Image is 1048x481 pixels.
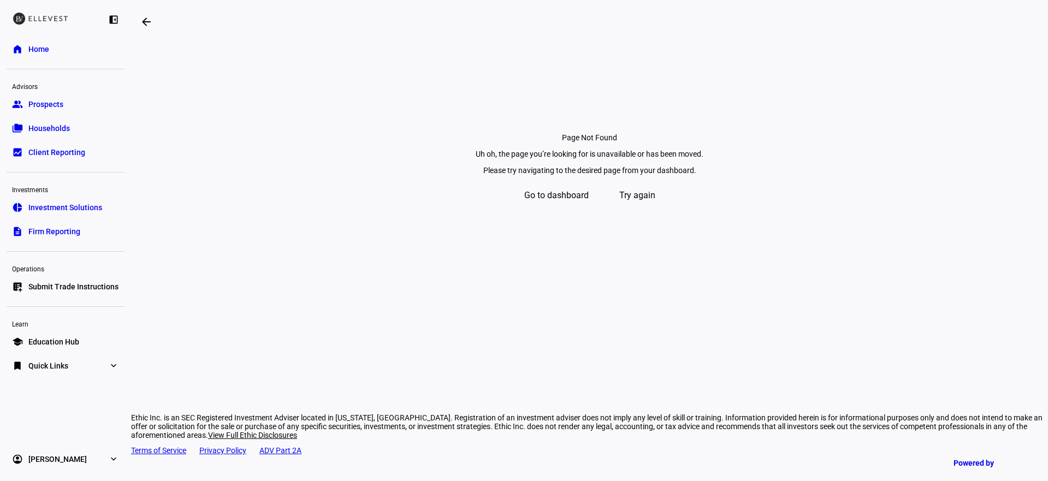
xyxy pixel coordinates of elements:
[437,150,743,158] p: Uh oh, the page you’re looking for is unavailable or has been moved.
[28,123,70,134] span: Households
[7,78,125,93] div: Advisors
[208,431,297,440] span: View Full Ethic Disclosures
[7,38,125,60] a: homeHome
[7,260,125,276] div: Operations
[12,360,23,371] eth-mat-symbol: bookmark
[948,453,1032,473] a: Powered by
[12,99,23,110] eth-mat-symbol: group
[7,93,125,115] a: groupProspects
[108,14,119,25] eth-mat-symbol: left_panel_close
[12,336,23,347] eth-mat-symbol: school
[437,166,743,175] p: Please try navigating to the desired page from your dashboard.
[28,360,68,371] span: Quick Links
[7,117,125,139] a: folder_copyHouseholds
[131,413,1048,440] div: Ethic Inc. is an SEC Registered Investment Adviser located in [US_STATE], [GEOGRAPHIC_DATA]. Regi...
[12,202,23,213] eth-mat-symbol: pie_chart
[28,99,63,110] span: Prospects
[619,182,655,209] span: Try again
[140,15,153,28] mat-icon: arrow_backwards
[7,197,125,218] a: pie_chartInvestment Solutions
[12,281,23,292] eth-mat-symbol: list_alt_add
[28,454,87,465] span: [PERSON_NAME]
[28,44,49,55] span: Home
[7,141,125,163] a: bid_landscapeClient Reporting
[12,44,23,55] eth-mat-symbol: home
[12,123,23,134] eth-mat-symbol: folder_copy
[12,226,23,237] eth-mat-symbol: description
[28,202,102,213] span: Investment Solutions
[12,454,23,465] eth-mat-symbol: account_circle
[144,133,1035,142] div: Page Not Found
[131,446,186,455] a: Terms of Service
[524,182,589,209] span: Go to dashboard
[604,182,671,209] button: Try again
[28,226,80,237] span: Firm Reporting
[28,281,119,292] span: Submit Trade Instructions
[108,360,119,371] eth-mat-symbol: expand_more
[509,182,604,209] button: Go to dashboard
[12,147,23,158] eth-mat-symbol: bid_landscape
[7,316,125,331] div: Learn
[108,454,119,465] eth-mat-symbol: expand_more
[7,221,125,242] a: descriptionFirm Reporting
[199,446,246,455] a: Privacy Policy
[28,336,79,347] span: Education Hub
[259,446,301,455] a: ADV Part 2A
[7,181,125,197] div: Investments
[28,147,85,158] span: Client Reporting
